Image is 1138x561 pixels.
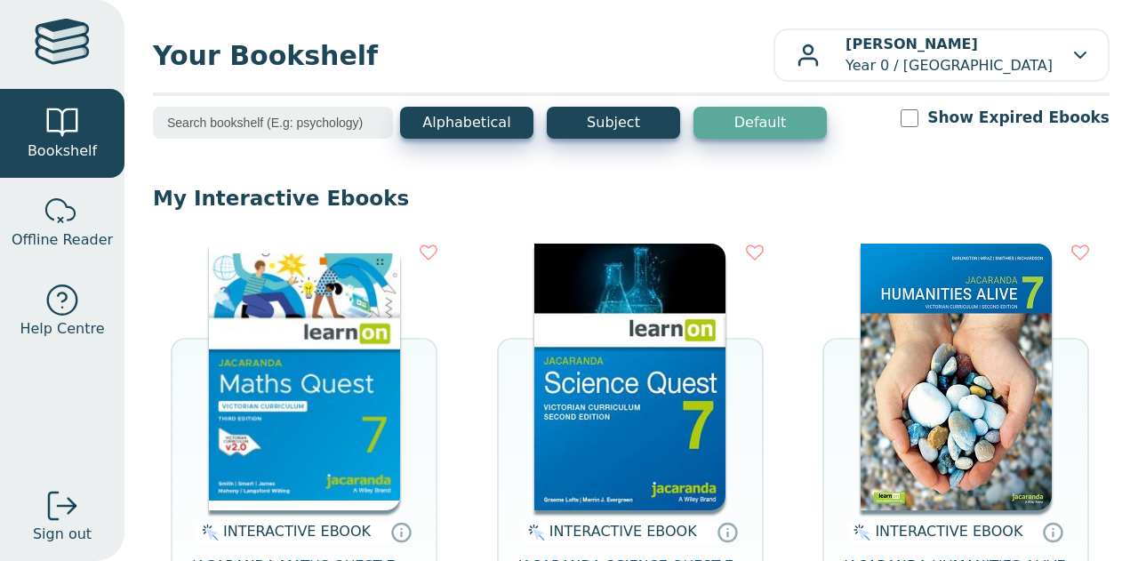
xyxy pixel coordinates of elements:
[845,34,1053,76] p: Year 0 / [GEOGRAPHIC_DATA]
[773,28,1110,82] button: [PERSON_NAME]Year 0 / [GEOGRAPHIC_DATA]
[20,318,104,340] span: Help Centre
[547,107,680,139] button: Subject
[400,107,533,139] button: Alphabetical
[845,36,978,52] b: [PERSON_NAME]
[28,140,97,162] span: Bookshelf
[153,185,1110,212] p: My Interactive Ebooks
[1042,521,1063,542] a: Interactive eBooks are accessed online via the publisher’s portal. They contain interactive resou...
[861,244,1052,510] img: 429ddfad-7b91-e911-a97e-0272d098c78b.jpg
[33,524,92,545] span: Sign out
[927,107,1110,129] label: Show Expired Ebooks
[523,522,545,543] img: interactive.svg
[223,523,371,540] span: INTERACTIVE EBOOK
[549,523,697,540] span: INTERACTIVE EBOOK
[848,522,870,543] img: interactive.svg
[196,522,219,543] img: interactive.svg
[12,229,113,251] span: Offline Reader
[209,244,400,510] img: b87b3e28-4171-4aeb-a345-7fa4fe4e6e25.jpg
[390,521,412,542] a: Interactive eBooks are accessed online via the publisher’s portal. They contain interactive resou...
[717,521,738,542] a: Interactive eBooks are accessed online via the publisher’s portal. They contain interactive resou...
[153,107,393,139] input: Search bookshelf (E.g: psychology)
[534,244,725,510] img: 329c5ec2-5188-ea11-a992-0272d098c78b.jpg
[875,523,1022,540] span: INTERACTIVE EBOOK
[153,36,773,76] span: Your Bookshelf
[693,107,827,139] button: Default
